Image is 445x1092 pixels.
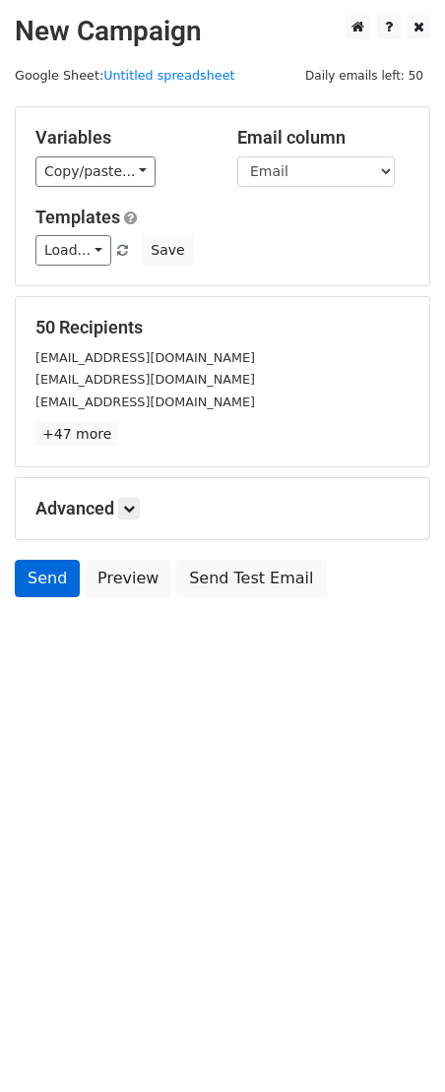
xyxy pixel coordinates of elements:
h5: 50 Recipients [35,317,410,338]
h5: Variables [35,127,208,149]
a: +47 more [35,422,118,447]
a: Copy/paste... [35,156,156,187]
h5: Email column [237,127,410,149]
button: Save [142,235,193,266]
a: Preview [85,560,171,597]
h5: Advanced [35,498,410,519]
a: Templates [35,207,120,227]
small: [EMAIL_ADDRESS][DOMAIN_NAME] [35,394,255,409]
a: Load... [35,235,111,266]
a: Untitled spreadsheet [103,68,234,83]
small: [EMAIL_ADDRESS][DOMAIN_NAME] [35,350,255,365]
a: Daily emails left: 50 [298,68,430,83]
a: Send Test Email [176,560,326,597]
small: [EMAIL_ADDRESS][DOMAIN_NAME] [35,372,255,387]
small: Google Sheet: [15,68,235,83]
h2: New Campaign [15,15,430,48]
a: Send [15,560,80,597]
span: Daily emails left: 50 [298,65,430,87]
iframe: Chat Widget [347,998,445,1092]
